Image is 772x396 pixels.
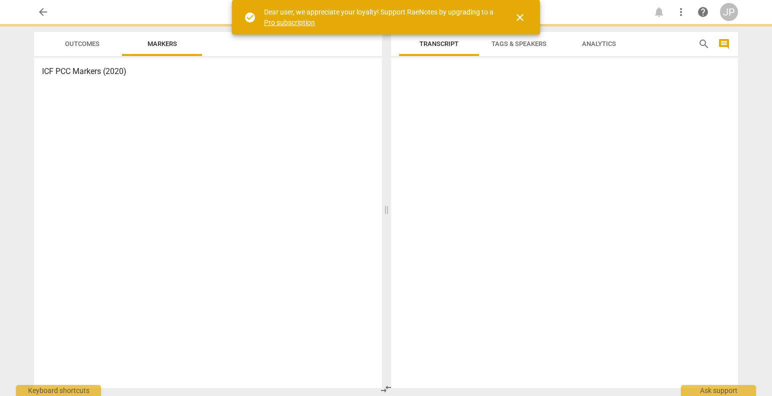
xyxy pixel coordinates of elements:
[718,38,730,50] span: comment
[419,40,458,47] span: Transcript
[698,38,710,50] span: search
[697,6,709,18] span: help
[16,385,101,396] div: Keyboard shortcuts
[720,3,738,21] button: JP
[491,40,546,47] span: Tags & Speakers
[37,6,49,18] span: arrow_back
[696,36,712,52] button: Search
[716,36,732,52] button: Show/Hide comments
[264,7,496,27] div: Dear user, we appreciate your loyalty! Support RaeNotes by upgrading to a
[508,5,532,29] button: Close
[65,40,99,47] span: Outcomes
[380,383,392,395] span: compare_arrows
[681,385,756,396] div: Ask support
[264,18,315,26] a: Pro subscription
[42,65,374,77] h3: ICF PCC Markers (2020)
[675,6,687,18] span: more_vert
[514,11,526,23] span: close
[582,40,616,47] span: Analytics
[147,40,177,47] span: Markers
[244,11,256,23] span: check_circle
[694,3,712,21] a: Help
